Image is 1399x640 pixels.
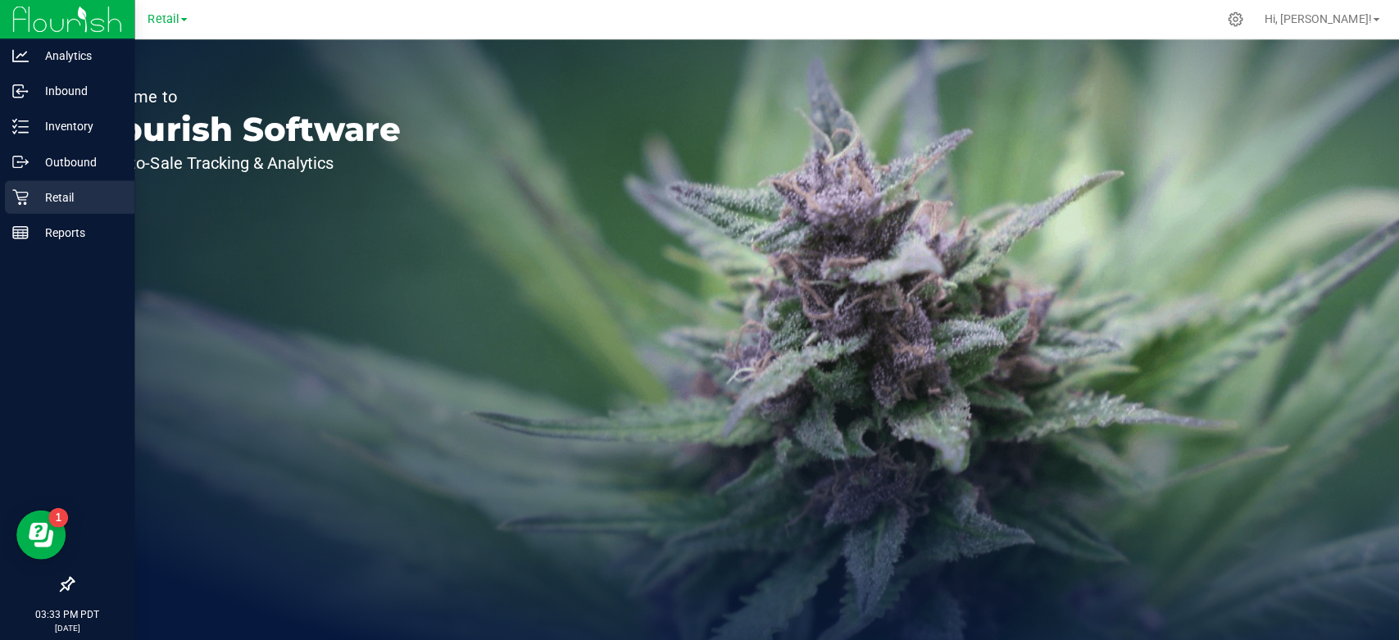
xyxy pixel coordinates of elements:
p: Welcome to [89,89,400,105]
p: Outbound [29,152,127,171]
p: Analytics [29,46,127,66]
span: Retail [148,12,179,26]
p: Reports [29,222,127,242]
iframe: Resource center unread badge [48,506,68,526]
iframe: Resource center [16,509,66,558]
inline-svg: Analytics [12,48,29,64]
inline-svg: Outbound [12,153,29,170]
p: Inbound [29,81,127,101]
div: Manage settings [1222,11,1242,27]
p: 03:33 PM PDT [7,606,127,620]
p: [DATE] [7,620,127,633]
inline-svg: Inventory [12,118,29,134]
inline-svg: Reports [12,224,29,240]
inline-svg: Retail [12,188,29,205]
p: Seed-to-Sale Tracking & Analytics [89,154,400,170]
p: Flourish Software [89,113,400,146]
span: Hi, [PERSON_NAME]! [1261,12,1368,25]
p: Retail [29,187,127,207]
p: Inventory [29,116,127,136]
inline-svg: Inbound [12,83,29,99]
